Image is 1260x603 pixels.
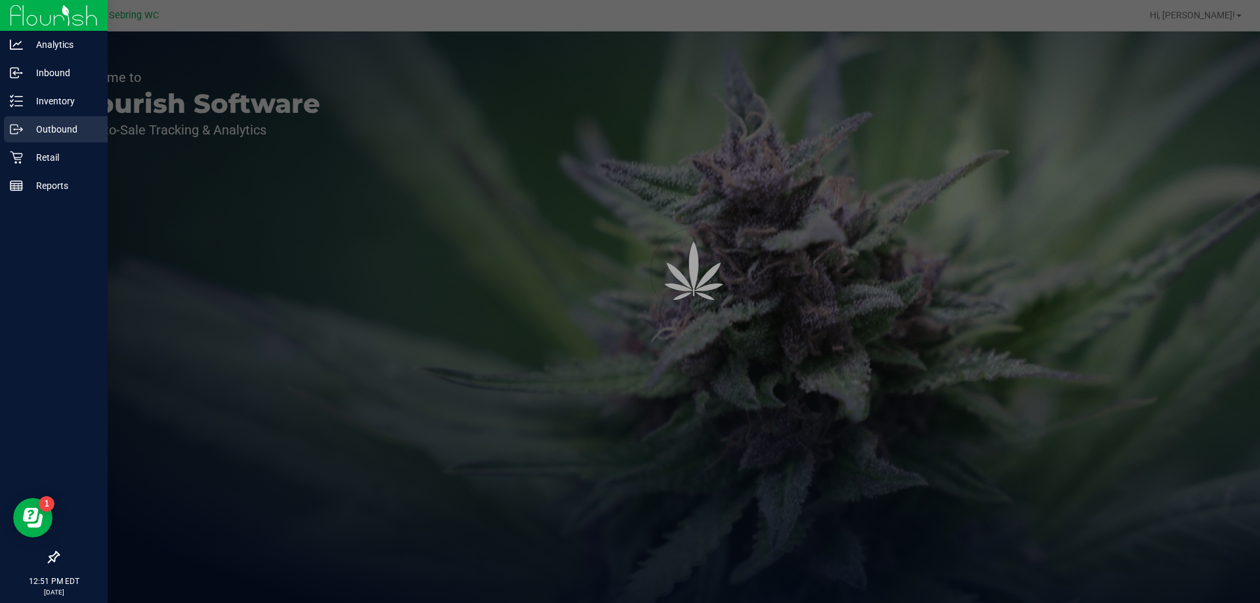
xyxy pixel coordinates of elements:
[23,121,102,137] p: Outbound
[10,179,23,192] inline-svg: Reports
[10,123,23,136] inline-svg: Outbound
[10,66,23,79] inline-svg: Inbound
[10,38,23,51] inline-svg: Analytics
[6,575,102,587] p: 12:51 PM EDT
[23,178,102,194] p: Reports
[39,496,54,512] iframe: Resource center unread badge
[13,498,52,537] iframe: Resource center
[23,37,102,52] p: Analytics
[23,150,102,165] p: Retail
[6,587,102,597] p: [DATE]
[23,65,102,81] p: Inbound
[10,94,23,108] inline-svg: Inventory
[23,93,102,109] p: Inventory
[10,151,23,164] inline-svg: Retail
